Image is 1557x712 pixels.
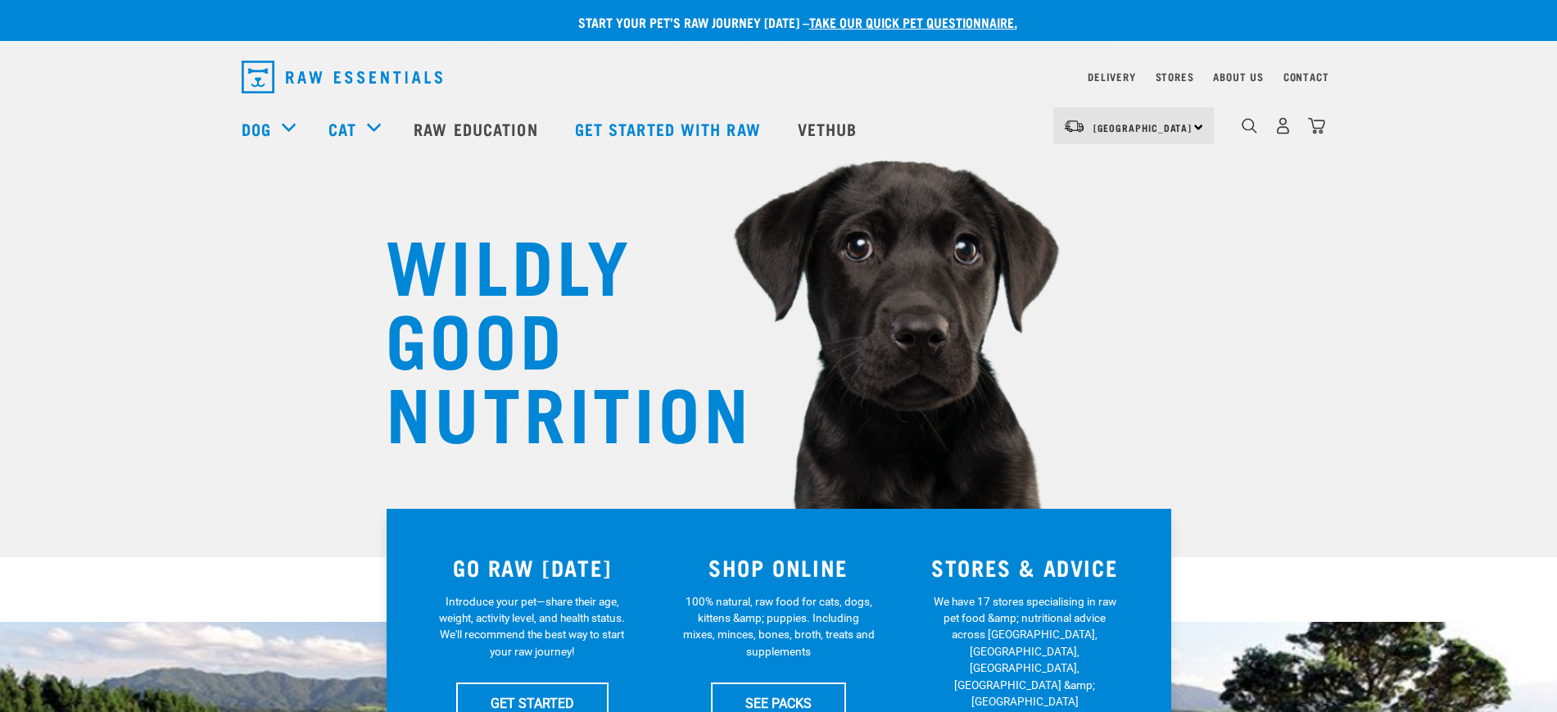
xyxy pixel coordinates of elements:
img: Raw Essentials Logo [242,61,442,93]
h3: GO RAW [DATE] [419,555,646,580]
a: About Us [1213,74,1263,79]
a: Delivery [1088,74,1135,79]
nav: dropdown navigation [229,54,1329,100]
a: Contact [1283,74,1329,79]
a: Dog [242,116,271,141]
a: Raw Education [397,96,558,161]
p: We have 17 stores specialising in raw pet food &amp; nutritional advice across [GEOGRAPHIC_DATA],... [929,593,1121,710]
h3: SHOP ONLINE [665,555,892,580]
a: Cat [328,116,356,141]
a: Stores [1156,74,1194,79]
h1: WILDLY GOOD NUTRITION [386,225,713,447]
a: Vethub [781,96,878,161]
img: home-icon-1@2x.png [1242,118,1257,134]
img: home-icon@2x.png [1308,117,1325,134]
span: [GEOGRAPHIC_DATA] [1093,125,1193,130]
img: user.png [1274,117,1292,134]
a: take our quick pet questionnaire. [809,18,1017,25]
h3: STORES & ADVICE [912,555,1138,580]
img: van-moving.png [1063,119,1085,134]
a: Get started with Raw [559,96,781,161]
p: Introduce your pet—share their age, weight, activity level, and health status. We'll recommend th... [436,593,628,660]
p: 100% natural, raw food for cats, dogs, kittens &amp; puppies. Including mixes, minces, bones, bro... [682,593,875,660]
